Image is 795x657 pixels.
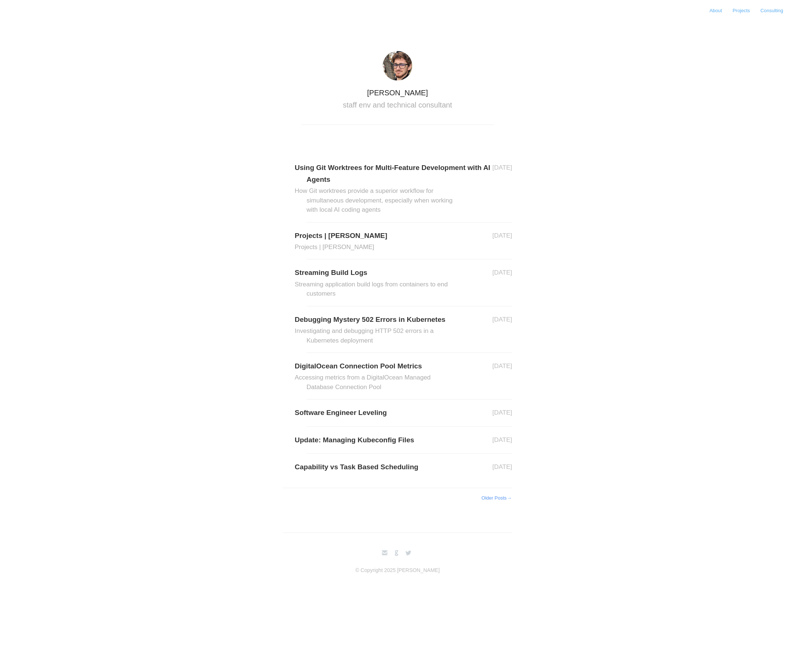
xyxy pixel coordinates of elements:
[307,162,512,215] a: Using Git Worktrees for Multi-Feature Development with AI AgentsHow Git worktrees provide a super...
[392,547,402,559] a: github
[481,495,512,501] a: Older Posts→
[504,361,512,372] aside: [DATE]
[307,186,454,215] h2: How Git worktrees provide a superior workflow for simultaneous development, especially when worki...
[253,639,542,657] iframe: Netlify Drawer
[301,89,494,96] h1: [PERSON_NAME]
[307,461,512,473] a: Capability vs Task Based Scheduling
[705,5,727,16] a: About
[307,280,454,299] h2: Streaming application build logs from containers to end customers
[504,162,512,174] aside: [DATE]
[307,360,512,392] a: DigitalOcean Connection Pool MetricsAccessing metrics from a DigitalOcean Managed Database Connec...
[504,267,512,279] aside: [DATE]
[504,230,512,242] aside: [DATE]
[307,407,512,419] a: Software Engineer Leveling
[307,314,512,345] a: Debugging Mystery 502 Errors in KubernetesInvestigating and debugging HTTP 502 errors in a Kubern...
[283,566,512,574] p: © Copyright 2025 [PERSON_NAME]
[307,326,454,345] h2: Investigating and debugging HTTP 502 errors in a Kubernetes deployment
[504,314,512,326] aside: [DATE]
[307,267,512,298] a: Streaming Build LogsStreaming application build logs from containers to end customers
[383,51,412,81] img: avatar.jpg
[504,462,512,473] aside: [DATE]
[756,5,788,16] a: Consulting
[504,435,512,446] aside: [DATE]
[728,5,754,16] a: Projects
[307,230,512,252] a: Projects | [PERSON_NAME]Projects | [PERSON_NAME]
[301,100,494,110] h2: staff env and technical consultant
[307,373,454,392] h2: Accessing metrics from a DigitalOcean Managed Database Connection Pool
[403,547,413,559] a: twitterbird
[307,434,512,446] a: Update: Managing Kubeconfig Files
[504,407,512,419] aside: [DATE]
[307,242,454,252] h2: Projects | [PERSON_NAME]
[507,495,512,501] span: →
[380,547,390,559] a: email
